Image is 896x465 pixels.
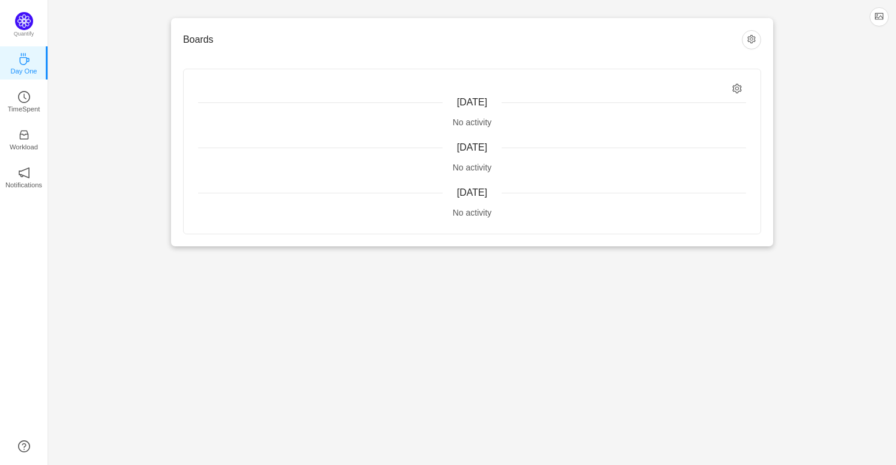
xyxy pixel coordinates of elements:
div: No activity [198,207,746,219]
button: icon: picture [870,7,889,27]
p: TimeSpent [8,104,40,114]
i: icon: coffee [18,53,30,65]
i: icon: clock-circle [18,91,30,103]
span: [DATE] [457,187,487,198]
span: [DATE] [457,97,487,107]
div: No activity [198,161,746,174]
i: icon: inbox [18,129,30,141]
p: Quantify [14,30,34,39]
img: Quantify [15,12,33,30]
p: Workload [10,142,38,152]
span: [DATE] [457,142,487,152]
a: icon: notificationNotifications [18,170,30,183]
a: icon: inboxWorkload [18,133,30,145]
a: icon: question-circle [18,440,30,452]
a: icon: clock-circleTimeSpent [18,95,30,107]
i: icon: setting [732,84,742,94]
button: icon: setting [742,30,761,49]
h3: Boards [183,34,742,46]
div: No activity [198,116,746,129]
i: icon: notification [18,167,30,179]
p: Notifications [5,179,42,190]
p: Day One [10,66,37,76]
a: icon: coffeeDay One [18,57,30,69]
